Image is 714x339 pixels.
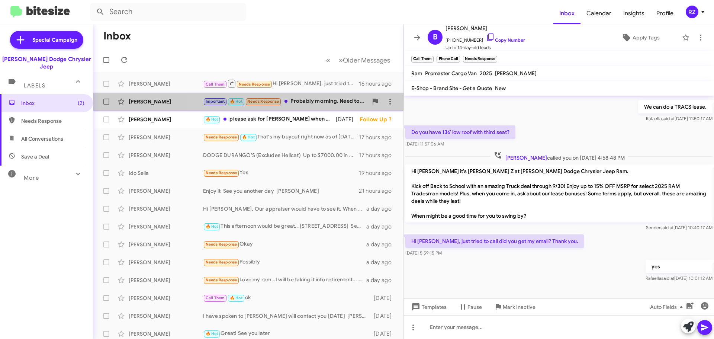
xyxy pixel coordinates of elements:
span: Promaster Cargo Van [425,70,477,77]
small: Phone Call [437,56,460,63]
div: [PERSON_NAME] [129,98,203,105]
span: Mark Inactive [503,300,535,314]
div: That's my buyout right now as of [DATE] [203,133,359,141]
span: E-Shop - Brand Site - Get a Quote [411,85,492,92]
span: [PERSON_NAME] [495,70,537,77]
div: a day ago [366,241,398,248]
a: Inbox [553,3,580,24]
span: » [339,55,343,65]
div: 19 hours ago [359,169,398,177]
div: a day ago [366,205,398,212]
span: Sender [DATE] 10:40:17 AM [646,225,713,230]
div: ok [203,294,370,302]
button: Apply Tags [602,31,678,44]
div: [PERSON_NAME] [129,259,203,266]
div: This afternoon would be great...[STREET_ADDRESS] See you soon [PERSON_NAME] [203,222,366,231]
div: Enjoy it See you another day [PERSON_NAME] [203,187,359,195]
span: said at [660,225,673,230]
div: Hi [PERSON_NAME], just tried to call did you get my email? Thank you. [203,79,359,88]
h1: Inbox [103,30,131,42]
div: [PERSON_NAME] [129,116,203,123]
span: Needs Response [206,170,237,175]
span: Needs Response [239,82,270,87]
div: [PERSON_NAME] [129,80,203,87]
div: a day ago [366,223,398,230]
p: Do you have 136' low roof with third seat? [405,125,515,139]
button: Auto Fields [644,300,692,314]
span: 2025 [480,70,492,77]
div: [DATE] [370,330,398,338]
span: Ram [411,70,422,77]
a: Special Campaign [10,31,83,49]
span: 🔥 Hot [206,331,218,336]
span: Call Them [206,295,225,300]
span: Needs Response [247,99,279,104]
span: Inbox [21,99,84,107]
div: [DATE] [336,116,360,123]
span: [PHONE_NUMBER] [446,33,525,44]
div: a day ago [366,259,398,266]
span: Rafaella [DATE] 11:50:17 AM [646,116,713,121]
span: Needs Response [206,242,237,247]
div: Love my ram ..I will be taking it into retirement.... thks jtb [203,276,366,284]
span: New [495,85,506,92]
span: Needs Response [21,117,84,125]
div: 17 hours ago [359,151,398,159]
span: Rafaella [DATE] 10:01:12 AM [646,275,713,281]
button: Pause [453,300,488,314]
span: (2) [78,99,84,107]
span: B [433,31,438,43]
div: [PERSON_NAME] [129,151,203,159]
div: [DATE] [370,312,398,320]
span: Older Messages [343,56,390,64]
span: Needs Response [206,135,237,140]
span: More [24,175,39,181]
span: Needs Response [206,278,237,282]
span: All Conversations [21,135,63,143]
a: Calendar [580,3,617,24]
div: I have spoken to [PERSON_NAME] will contact you [DATE] [PERSON_NAME] [203,312,370,320]
div: Follow Up ? [360,116,398,123]
span: called you on [DATE] 4:58:48 PM [491,151,628,161]
div: 17 hours ago [359,134,398,141]
div: 16 hours ago [359,80,398,87]
div: Okay [203,240,366,249]
div: please ask for [PERSON_NAME] when you come in [DATE] [203,115,336,124]
a: Insights [617,3,650,24]
span: Call Them [206,82,225,87]
div: [PERSON_NAME] [129,276,203,284]
div: [DATE] [370,294,398,302]
div: [PERSON_NAME] [129,134,203,141]
span: Needs Response [206,260,237,265]
button: RZ [679,6,706,18]
span: Labels [24,82,45,89]
p: yes [646,260,713,273]
span: Apply Tags [633,31,660,44]
div: DODGE DURANGO'S (Excludes Hellcat) Up to $7000.00 in Rebates and Incentives for qualifying clients. [203,151,359,159]
span: Auto Fields [650,300,686,314]
span: Important [206,99,225,104]
button: Templates [404,300,453,314]
span: said at [661,275,674,281]
button: Mark Inactive [488,300,541,314]
button: Previous [322,52,335,68]
span: [PERSON_NAME] [505,154,547,161]
div: [PERSON_NAME] [129,294,203,302]
span: [PERSON_NAME] [446,24,525,33]
a: Copy Number [486,37,525,43]
span: 🔥 Hot [230,295,242,300]
div: Yes [203,169,359,177]
small: Needs Response [463,56,497,63]
span: Up to 14-day-old leads [446,44,525,51]
span: [DATE] 11:57:06 AM [405,141,444,147]
small: Call Them [411,56,434,63]
span: 🔥 Hot [242,135,255,140]
div: [PERSON_NAME] [129,187,203,195]
a: Profile [650,3,679,24]
div: Possibly [203,258,366,266]
div: Probably morning. Need to check sched, thank u [203,97,368,106]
